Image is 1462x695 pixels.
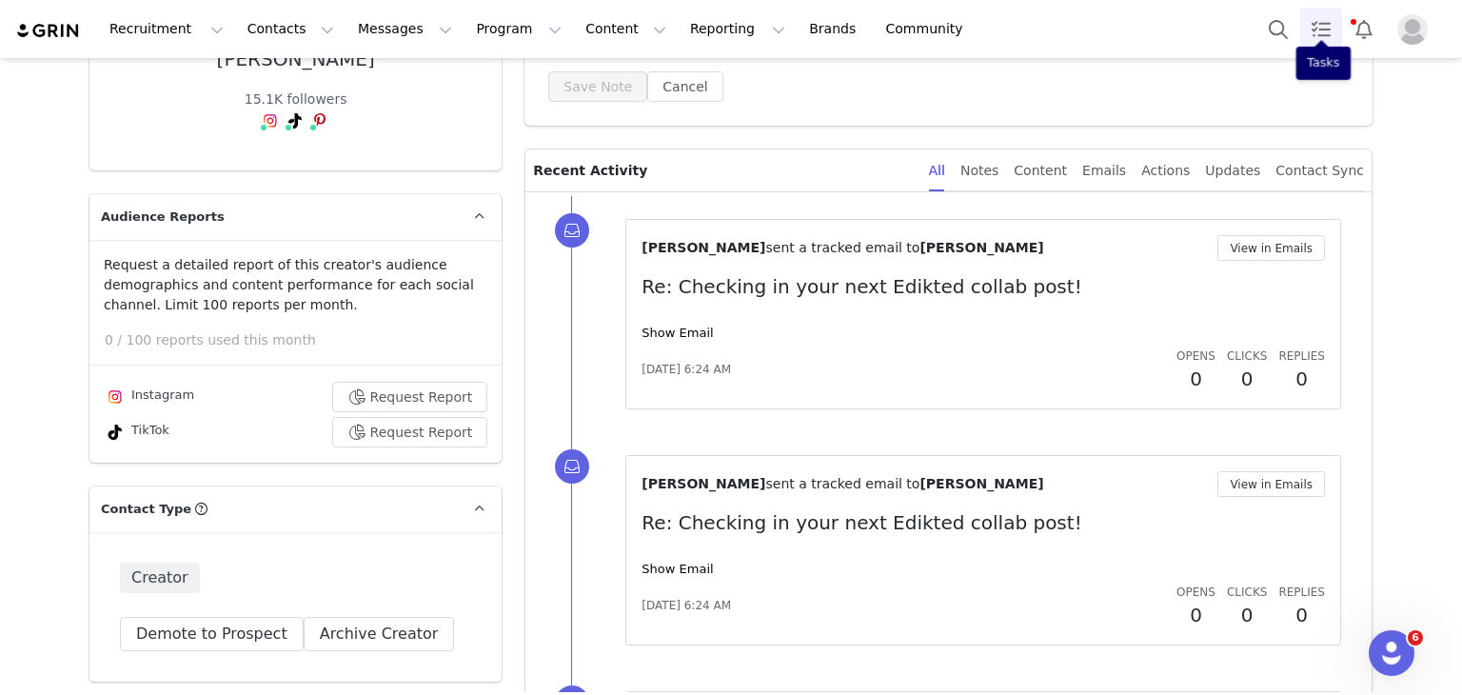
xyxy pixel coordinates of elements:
[1386,14,1447,45] button: Profile
[1397,14,1428,45] img: placeholder-profile.jpg
[263,113,278,129] img: instagram.svg
[217,49,375,70] div: [PERSON_NAME]
[798,8,873,50] a: Brands
[642,361,731,378] span: [DATE] 6:24 AM
[108,389,123,405] img: instagram.svg
[919,240,1043,255] span: [PERSON_NAME]
[574,8,678,50] button: Content
[245,89,347,109] div: 15.1K followers
[765,240,919,255] span: sent a tracked email to
[765,476,919,491] span: sent a tracked email to
[1014,149,1067,192] div: Content
[642,562,713,576] a: Show Email
[346,8,464,50] button: Messages
[1176,349,1215,363] span: Opens
[1257,8,1299,50] button: Search
[1343,8,1385,50] button: Notifications
[105,330,502,350] p: 0 / 100 reports used this month
[120,617,304,651] button: Demote to Prospect
[642,272,1325,301] p: Re: Checking in your next Edikted collab post!
[919,476,1043,491] span: [PERSON_NAME]
[1278,349,1325,363] span: Replies
[101,500,191,519] span: Contact Type
[104,386,194,408] div: Instagram
[1278,601,1325,629] h2: 0
[679,8,797,50] button: Reporting
[929,149,945,192] div: All
[1176,601,1215,629] h2: 0
[642,326,713,340] a: Show Email
[332,382,488,412] button: Request Report
[15,15,781,36] body: Rich Text Area. Press ALT-0 for help.
[1369,630,1414,676] iframe: Intercom live chat
[960,149,998,192] div: Notes
[1227,586,1267,599] span: Clicks
[104,421,169,444] div: TikTok
[1176,365,1215,393] h2: 0
[1408,630,1423,645] span: 6
[1205,149,1260,192] div: Updates
[464,8,573,50] button: Program
[98,8,235,50] button: Recruitment
[875,8,983,50] a: Community
[1278,365,1325,393] h2: 0
[332,417,488,447] button: Request Report
[1176,586,1215,599] span: Opens
[236,8,346,50] button: Contacts
[533,149,913,191] p: Recent Activity
[101,208,225,227] span: Audience Reports
[642,240,765,255] span: [PERSON_NAME]
[304,617,455,651] button: Archive Creator
[1278,586,1325,599] span: Replies
[548,71,647,102] button: Save Note
[1275,149,1364,192] div: Contact Sync
[1141,149,1190,192] div: Actions
[1217,235,1325,261] button: View in Emails
[1227,601,1267,629] h2: 0
[104,255,487,315] p: Request a detailed report of this creator's audience demographics and content performance for eac...
[1300,8,1342,50] a: Tasks
[1082,149,1126,192] div: Emails
[642,476,765,491] span: [PERSON_NAME]
[1217,471,1325,497] button: View in Emails
[647,71,722,102] button: Cancel
[642,508,1325,537] p: Re: Checking in your next Edikted collab post!
[1227,349,1267,363] span: Clicks
[120,563,200,593] span: Creator
[642,597,731,614] span: [DATE] 6:24 AM
[1227,365,1267,393] h2: 0
[15,22,82,40] img: grin logo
